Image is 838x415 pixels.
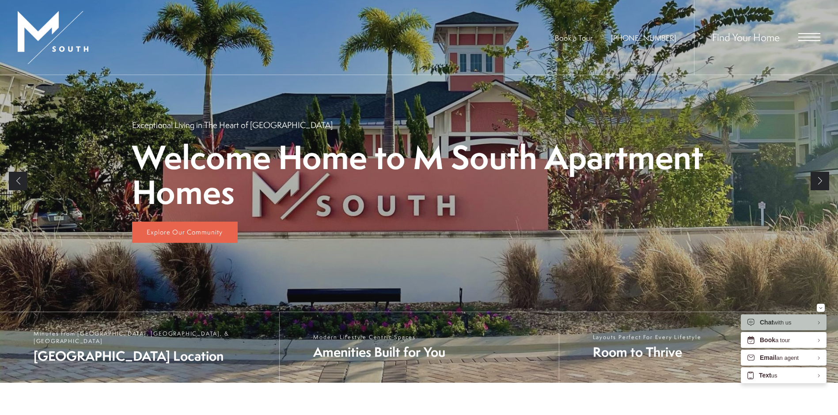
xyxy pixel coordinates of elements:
[811,172,829,190] a: Next
[9,172,27,190] a: Previous
[559,312,838,383] a: Layouts Perfect For Every Lifestyle
[611,33,676,43] a: Call Us at 813-570-8014
[279,312,558,383] a: Modern Lifestyle Centric Spaces
[18,11,88,64] img: MSouth
[555,33,592,43] a: Book a Tour
[611,33,676,43] span: [PHONE_NUMBER]
[798,33,820,41] button: Open Menu
[313,343,445,361] span: Amenities Built for You
[313,333,445,341] span: Modern Lifestyle Centric Spaces
[132,119,333,131] p: Exceptional Living in The Heart of [GEOGRAPHIC_DATA]
[712,30,780,44] a: Find Your Home
[34,347,270,365] span: [GEOGRAPHIC_DATA] Location
[34,330,270,345] span: Minutes from [GEOGRAPHIC_DATA], [GEOGRAPHIC_DATA], & [GEOGRAPHIC_DATA]
[132,140,706,209] p: Welcome Home to M South Apartment Homes
[593,333,701,341] span: Layouts Perfect For Every Lifestyle
[593,343,701,361] span: Room to Thrive
[132,222,238,243] a: Explore Our Community
[147,227,223,237] span: Explore Our Community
